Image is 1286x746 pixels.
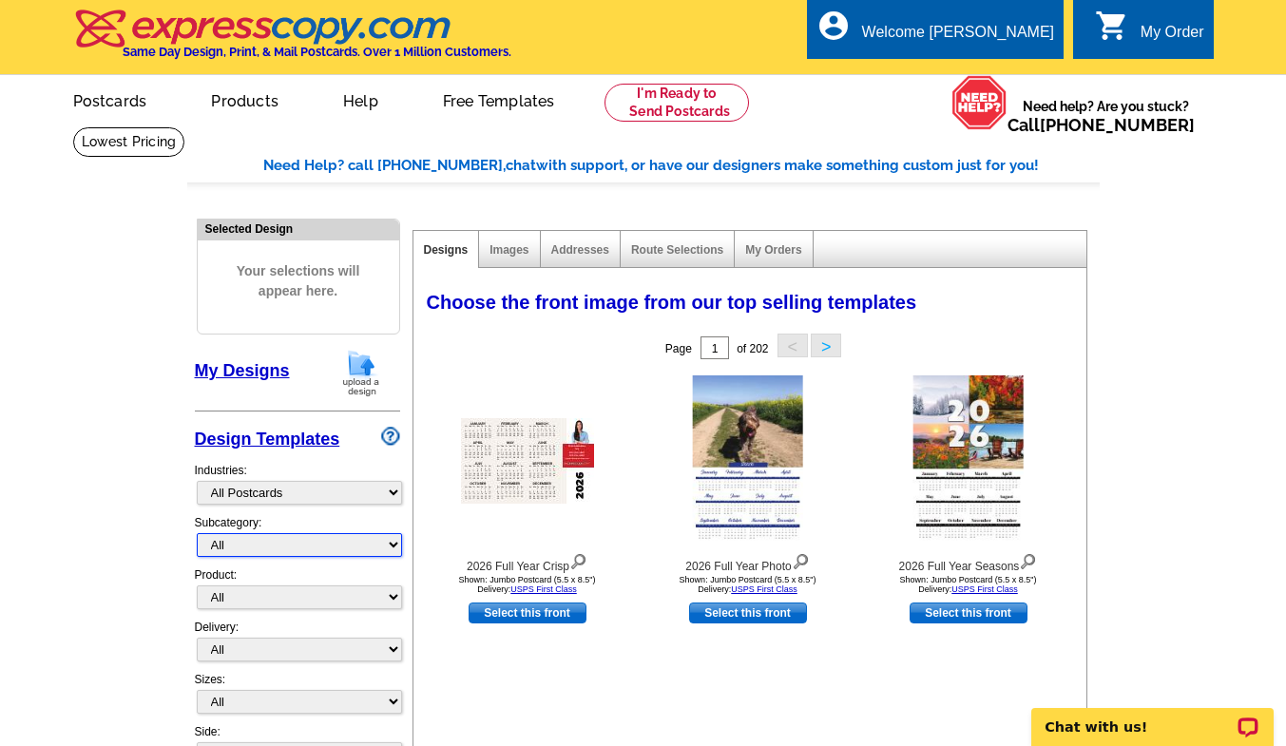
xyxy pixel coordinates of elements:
div: Product: [195,566,400,619]
a: Images [489,243,528,257]
div: 2026 Full Year Crisp [423,549,632,575]
iframe: LiveChat chat widget [1019,686,1286,746]
div: Delivery: [195,619,400,671]
a: Design Templates [195,430,340,449]
span: Need help? Are you stuck? [1008,97,1204,135]
a: Same Day Design, Print, & Mail Postcards. Over 1 Million Customers. [73,23,511,59]
div: Selected Design [198,220,399,238]
div: Shown: Jumbo Postcard (5.5 x 8.5") Delivery: [864,575,1073,594]
img: view design details [1019,549,1037,570]
a: Designs [424,243,469,257]
img: view design details [569,549,587,570]
img: design-wizard-help-icon.png [381,427,400,446]
a: use this design [469,603,586,623]
i: shopping_cart [1095,9,1129,43]
a: Products [181,77,309,122]
i: account_circle [816,9,851,43]
a: USPS First Class [731,584,797,594]
span: chat [506,157,536,174]
button: > [811,334,841,357]
a: [PHONE_NUMBER] [1040,115,1195,135]
span: Choose the front image from our top selling templates [427,292,917,313]
div: Welcome [PERSON_NAME] [862,24,1054,50]
span: Call [1008,115,1195,135]
a: USPS First Class [951,584,1018,594]
div: Need Help? call [PHONE_NUMBER], with support, or have our designers make something custom just fo... [263,155,1100,177]
span: of 202 [737,342,768,355]
img: 2026 Full Year Seasons [912,375,1024,546]
button: < [777,334,808,357]
a: Free Templates [413,77,585,122]
div: Sizes: [195,671,400,723]
a: shopping_cart My Order [1095,21,1204,45]
span: Your selections will appear here. [212,242,385,320]
div: 2026 Full Year Seasons [864,549,1073,575]
a: use this design [689,603,807,623]
a: use this design [910,603,1027,623]
span: Page [665,342,692,355]
img: upload-design [336,349,386,397]
img: 2026 Full Year Crisp [461,418,594,504]
div: My Order [1141,24,1204,50]
div: Subcategory: [195,514,400,566]
img: 2026 Full Year Photo [692,375,803,546]
div: Shown: Jumbo Postcard (5.5 x 8.5") Delivery: [423,575,632,594]
div: Shown: Jumbo Postcard (5.5 x 8.5") Delivery: [643,575,853,594]
div: 2026 Full Year Photo [643,549,853,575]
a: USPS First Class [510,584,577,594]
a: My Orders [745,243,801,257]
img: view design details [792,549,810,570]
a: Addresses [551,243,609,257]
h4: Same Day Design, Print, & Mail Postcards. Over 1 Million Customers. [123,45,511,59]
div: Industries: [195,452,400,514]
a: Help [313,77,409,122]
a: My Designs [195,361,290,380]
img: help [951,75,1008,130]
a: Postcards [43,77,178,122]
a: Route Selections [631,243,723,257]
